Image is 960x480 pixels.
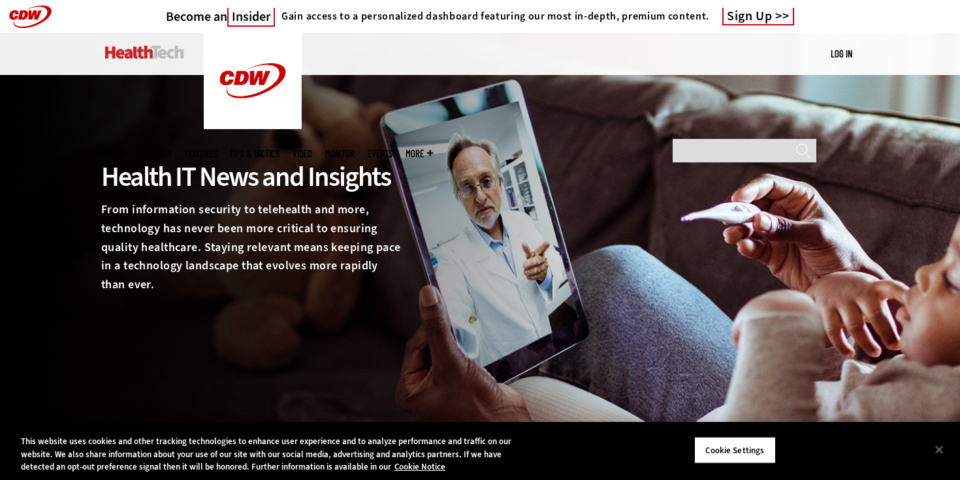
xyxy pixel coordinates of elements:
h4: Gain access to a personalized dashboard featuring our most in-depth, premium content. [281,10,709,23]
button: Close [925,435,953,464]
a: MonITor [325,149,355,158]
span: Topics [101,149,125,158]
h3: Become an [166,8,275,25]
a: CDW [204,119,302,132]
img: Home [105,46,184,59]
div: User menu [831,47,852,61]
a: Log in [831,48,852,59]
img: Home [204,33,302,129]
a: Features [185,149,217,158]
a: Become anInsider [166,8,275,25]
span: Specialty [138,149,172,158]
a: Tips & Tactics [230,149,280,158]
a: Sign Up [722,8,794,25]
button: Cookie Settings [694,436,776,464]
span: More [406,149,433,158]
div: Health IT News and Insights [101,159,404,194]
div: This website uses cookies and other tracking technologies to enhance user experience and to analy... [21,435,528,473]
a: Gain access to a personalized dashboard featuring our most in-depth, premium content. [275,10,709,23]
a: More information about your privacy [394,461,445,472]
a: Events [368,149,392,158]
span: Insider [227,8,275,27]
p: From information security to telehealth and more, technology has never been more critical to ensu... [101,200,404,294]
a: Video [293,149,312,158]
